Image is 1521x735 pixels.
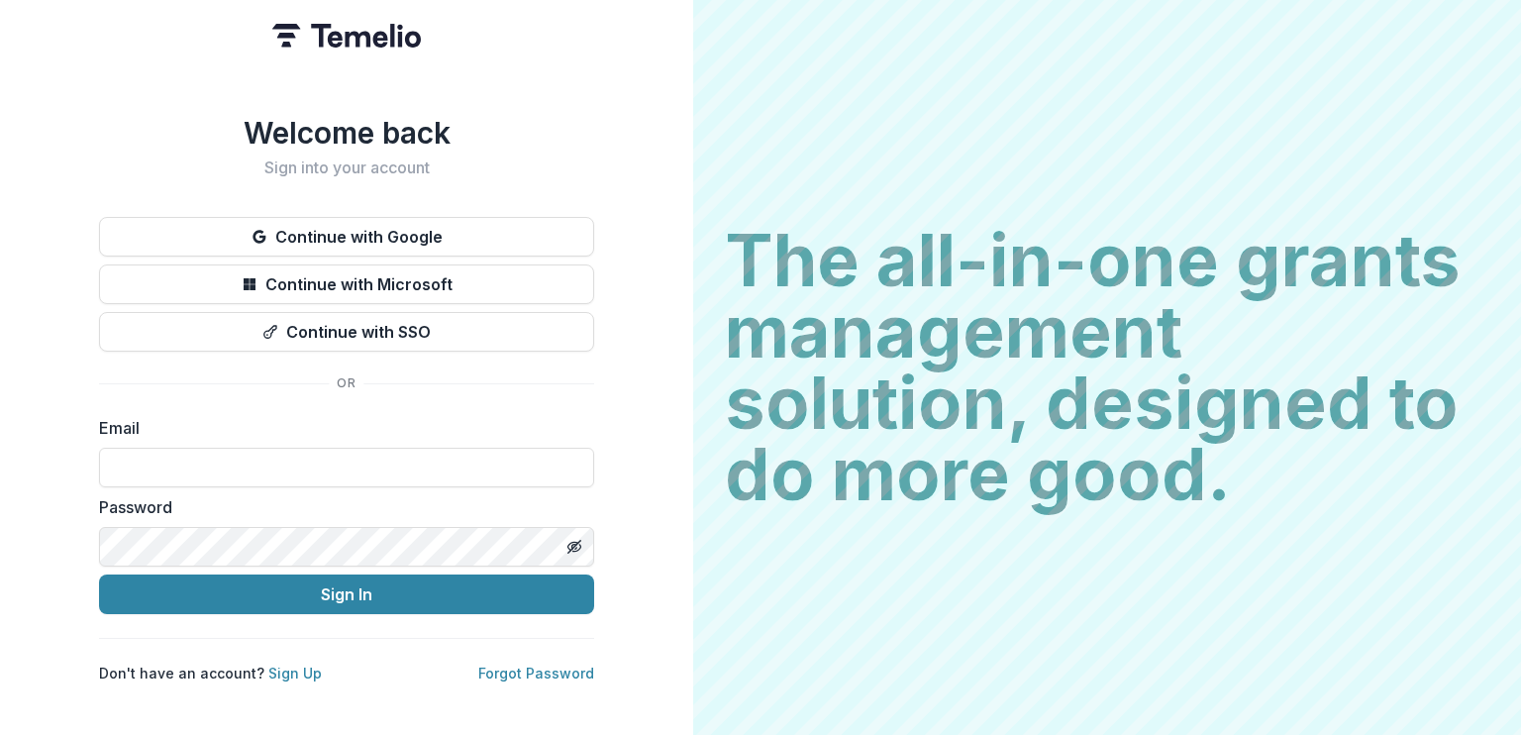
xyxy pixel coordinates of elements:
button: Sign In [99,575,594,614]
button: Continue with SSO [99,312,594,352]
h2: Sign into your account [99,158,594,177]
button: Toggle password visibility [558,531,590,563]
label: Password [99,495,582,519]
label: Email [99,416,582,440]
button: Continue with Microsoft [99,264,594,304]
img: Temelio [272,24,421,48]
h1: Welcome back [99,115,594,151]
a: Sign Up [268,665,322,682]
button: Continue with Google [99,217,594,257]
p: Don't have an account? [99,663,322,683]
a: Forgot Password [478,665,594,682]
